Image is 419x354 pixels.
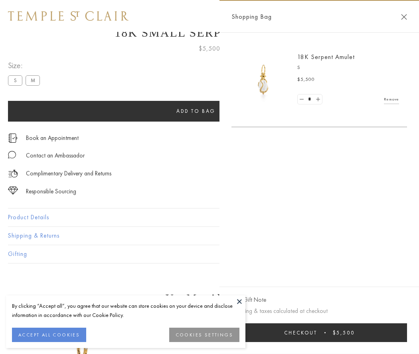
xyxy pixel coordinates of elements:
span: $5,500 [297,76,315,84]
button: Add to bag [8,101,384,122]
a: Remove [384,95,399,104]
img: P51836-E11SERPPV [239,56,287,104]
label: S [8,75,22,85]
span: Add to bag [176,108,215,114]
p: Complimentary Delivery and Returns [26,169,111,179]
img: icon_delivery.svg [8,169,18,179]
button: COOKIES SETTINGS [169,328,239,342]
label: M [26,75,40,85]
button: Close Shopping Bag [401,14,407,20]
span: Size: [8,59,43,72]
button: Shipping & Returns [8,227,411,245]
button: ACCEPT ALL COOKIES [12,328,86,342]
img: icon_sourcing.svg [8,187,18,195]
button: Add Gift Note [231,295,266,305]
div: By clicking “Accept all”, you agree that our website can store cookies on your device and disclos... [12,301,239,320]
button: Gifting [8,245,411,263]
div: Responsible Sourcing [26,187,76,197]
h1: 18K Small Serpent Amulet [8,26,411,39]
a: Set quantity to 0 [298,94,306,104]
p: S [297,64,399,72]
img: MessageIcon-01_2.svg [8,151,16,159]
p: Shipping & taxes calculated at checkout [231,306,407,316]
span: Shopping Bag [231,12,272,22]
a: Book an Appointment [26,134,79,142]
button: Product Details [8,208,411,226]
button: Checkout $5,500 [231,323,407,342]
h3: You May Also Like [20,292,399,305]
div: Contact an Ambassador [26,151,85,161]
span: $5,500 [199,43,220,54]
img: Temple St. Clair [8,11,128,21]
span: $5,500 [333,329,355,336]
span: Checkout [284,329,317,336]
a: Set quantity to 2 [314,94,322,104]
a: 18K Serpent Amulet [297,53,355,61]
img: icon_appointment.svg [8,134,18,143]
